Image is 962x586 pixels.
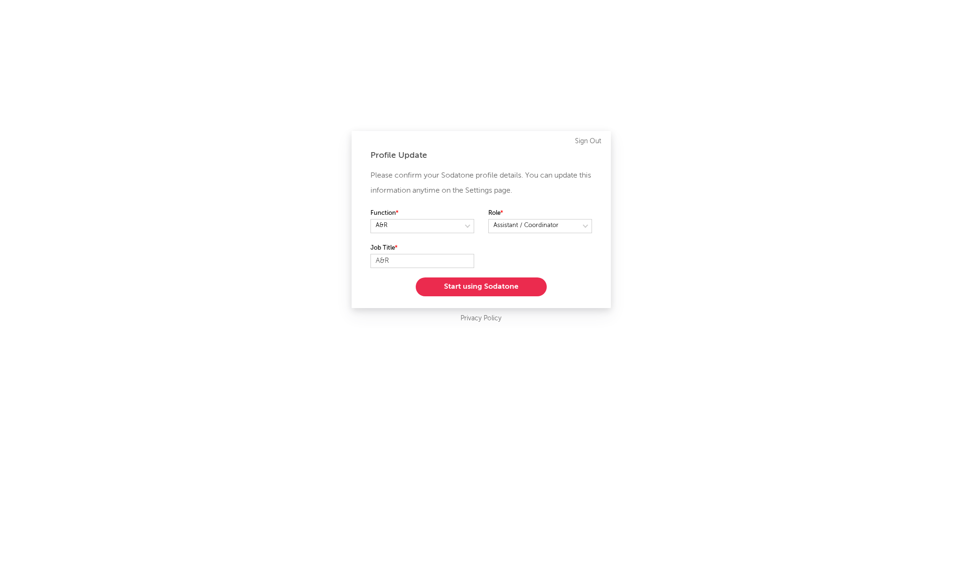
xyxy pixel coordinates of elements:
[488,208,592,219] label: Role
[575,136,601,147] a: Sign Out
[370,168,592,198] p: Please confirm your Sodatone profile details. You can update this information anytime on the Sett...
[370,208,474,219] label: Function
[370,243,474,254] label: Job Title
[370,150,592,161] div: Profile Update
[416,277,547,296] button: Start using Sodatone
[460,313,502,325] a: Privacy Policy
